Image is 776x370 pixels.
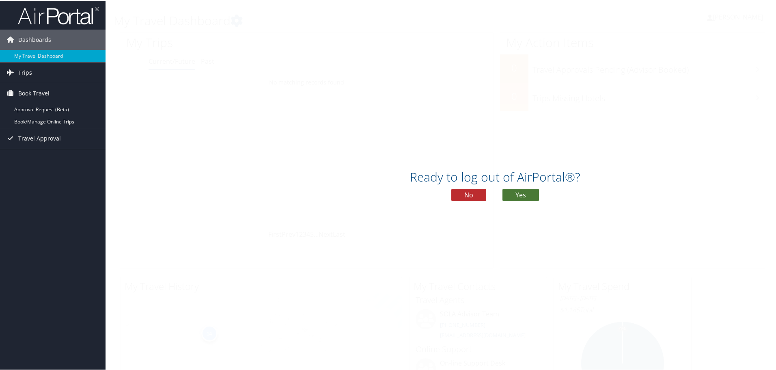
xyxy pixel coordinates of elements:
[18,29,51,49] span: Dashboards
[18,82,50,103] span: Book Travel
[18,5,99,24] img: airportal-logo.png
[502,188,539,200] button: Yes
[18,128,61,148] span: Travel Approval
[18,62,32,82] span: Trips
[451,188,486,200] button: No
